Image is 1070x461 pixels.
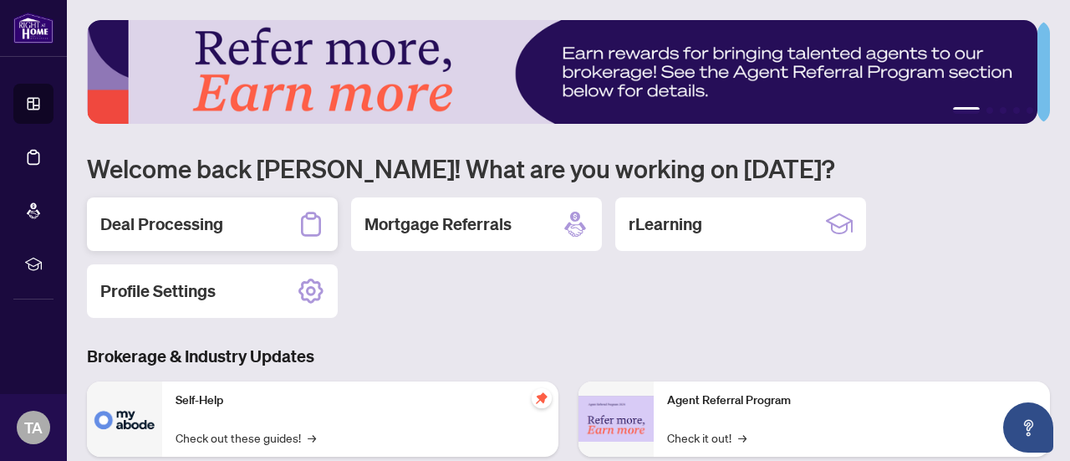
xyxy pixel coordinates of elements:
h3: Brokerage & Industry Updates [87,345,1050,368]
img: Agent Referral Program [578,396,654,442]
p: Agent Referral Program [667,392,1037,410]
a: Check out these guides!→ [176,428,316,447]
img: Self-Help [87,382,162,457]
button: 5 [1027,107,1033,114]
h1: Welcome back [PERSON_NAME]! What are you working on [DATE]? [87,152,1050,184]
button: 1 [953,107,980,114]
p: Self-Help [176,392,545,410]
button: Open asap [1003,402,1053,453]
span: → [308,428,316,447]
h2: Profile Settings [100,279,216,303]
button: 2 [986,107,993,114]
span: TA [24,416,43,439]
span: pushpin [532,388,552,408]
span: → [738,428,746,447]
h2: Mortgage Referrals [364,213,512,236]
img: logo [13,13,53,44]
button: 4 [1013,107,1020,114]
img: Slide 0 [87,20,1037,124]
h2: rLearning [629,213,702,236]
h2: Deal Processing [100,213,223,236]
button: 3 [1000,107,1006,114]
a: Check it out!→ [667,428,746,447]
